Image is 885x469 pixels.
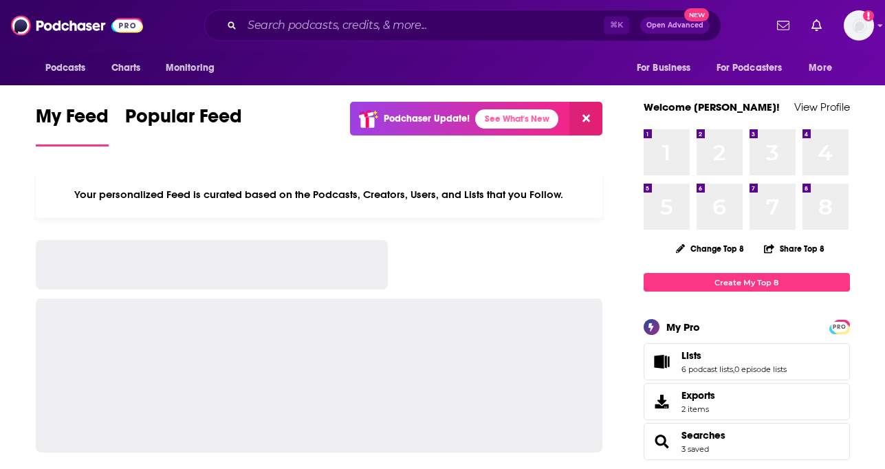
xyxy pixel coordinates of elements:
span: ⌘ K [604,17,629,34]
a: PRO [831,321,848,331]
span: Open Advanced [646,22,703,29]
div: My Pro [666,320,700,334]
button: open menu [156,55,232,81]
button: open menu [799,55,849,81]
div: Search podcasts, credits, & more... [204,10,721,41]
span: Exports [648,392,676,411]
img: Podchaser - Follow, Share and Rate Podcasts [11,12,143,39]
a: View Profile [794,100,850,113]
a: Exports [644,383,850,420]
button: Change Top 8 [668,240,753,257]
span: Exports [681,389,715,402]
a: Show notifications dropdown [772,14,795,37]
span: Popular Feed [125,105,242,136]
a: 3 saved [681,444,709,454]
span: For Business [637,58,691,78]
a: Create My Top 8 [644,273,850,292]
a: My Feed [36,105,109,146]
div: Your personalized Feed is curated based on the Podcasts, Creators, Users, and Lists that you Follow. [36,171,603,218]
span: Monitoring [166,58,215,78]
span: Logged in as gabriellaippaso [844,10,874,41]
span: Podcasts [45,58,86,78]
svg: Add a profile image [863,10,874,21]
span: Lists [644,343,850,380]
span: , [733,364,734,374]
a: See What's New [475,109,558,129]
button: Share Top 8 [763,235,825,262]
button: open menu [627,55,708,81]
span: 2 items [681,404,715,414]
a: Lists [681,349,787,362]
span: PRO [831,322,848,332]
img: User Profile [844,10,874,41]
button: open menu [708,55,802,81]
button: Show profile menu [844,10,874,41]
span: More [809,58,832,78]
p: Podchaser Update! [384,113,470,124]
a: Searches [681,429,725,441]
a: 6 podcast lists [681,364,733,374]
a: 0 episode lists [734,364,787,374]
button: Open AdvancedNew [640,17,710,34]
input: Search podcasts, credits, & more... [242,14,604,36]
span: New [684,8,709,21]
span: Charts [111,58,141,78]
a: Popular Feed [125,105,242,146]
span: Lists [681,349,701,362]
a: Show notifications dropdown [806,14,827,37]
span: My Feed [36,105,109,136]
a: Charts [102,55,149,81]
span: For Podcasters [717,58,783,78]
a: Welcome [PERSON_NAME]! [644,100,780,113]
button: open menu [36,55,104,81]
a: Lists [648,352,676,371]
span: Searches [644,423,850,460]
a: Searches [648,432,676,451]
